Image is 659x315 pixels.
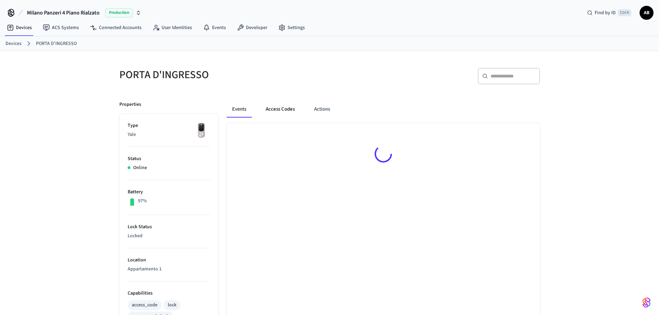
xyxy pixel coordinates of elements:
[128,122,210,129] p: Type
[1,21,37,34] a: Devices
[227,101,540,118] div: ant example
[128,257,210,264] p: Location
[198,21,231,34] a: Events
[640,6,653,20] button: AB
[128,155,210,163] p: Status
[128,188,210,196] p: Battery
[37,21,84,34] a: ACS Systems
[595,9,616,16] span: Find by ID
[128,223,210,231] p: Lock Status
[260,101,300,118] button: Access Codes
[105,8,133,17] span: Production
[309,101,336,118] button: Actions
[227,101,252,118] button: Events
[642,297,651,308] img: SeamLogoGradient.69752ec5.svg
[6,40,21,47] a: Devices
[119,68,326,82] h5: PORTA D'INGRESSO
[640,7,653,19] span: AB
[133,164,147,172] p: Online
[128,290,210,297] p: Capabilities
[84,21,147,34] a: Connected Accounts
[618,9,631,16] span: Ctrl K
[168,302,176,309] div: lock
[231,21,273,34] a: Developer
[193,122,210,139] img: Yale Assure Touchscreen Wifi Smart Lock, Satin Nickel, Front
[128,232,210,240] p: Locked
[27,9,100,17] span: Milano Panzeri 4 Piano Rialzato
[128,266,210,273] p: Appartamento 1
[138,197,147,205] p: 97%
[147,21,198,34] a: User Identities
[132,302,157,309] div: access_code
[36,40,77,47] a: PORTA D'INGRESSO
[582,7,637,19] div: Find by IDCtrl K
[119,101,141,108] p: Properties
[128,131,210,138] p: Yale
[273,21,310,34] a: Settings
